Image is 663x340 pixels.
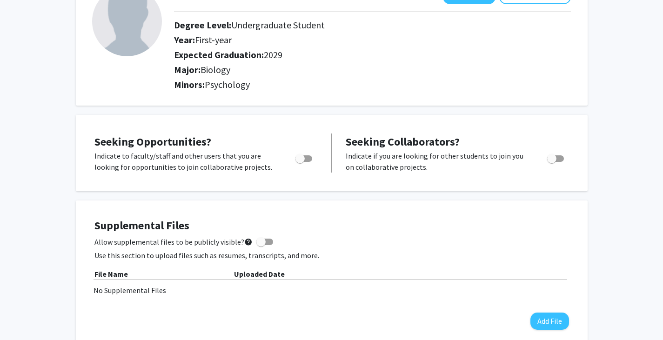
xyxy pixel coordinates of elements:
[94,269,128,279] b: File Name
[174,20,519,31] h2: Degree Level:
[94,250,569,261] p: Use this section to upload files such as resumes, transcripts, and more.
[234,269,285,279] b: Uploaded Date
[231,19,325,31] span: Undergraduate Student
[292,150,317,164] div: Toggle
[244,236,253,247] mat-icon: help
[346,150,529,173] p: Indicate if you are looking for other students to join you on collaborative projects.
[94,134,211,149] span: Seeking Opportunities?
[7,298,40,333] iframe: Chat
[195,34,232,46] span: First-year
[264,49,282,60] span: 2029
[94,150,278,173] p: Indicate to faculty/staff and other users that you are looking for opportunities to join collabor...
[94,285,570,296] div: No Supplemental Files
[543,150,569,164] div: Toggle
[94,219,569,233] h4: Supplemental Files
[94,236,253,247] span: Allow supplemental files to be publicly visible?
[174,64,571,75] h2: Major:
[530,313,569,330] button: Add File
[346,134,460,149] span: Seeking Collaborators?
[201,64,230,75] span: Biology
[174,49,519,60] h2: Expected Graduation:
[174,79,571,90] h2: Minors:
[205,79,250,90] span: Psychology
[174,34,519,46] h2: Year:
